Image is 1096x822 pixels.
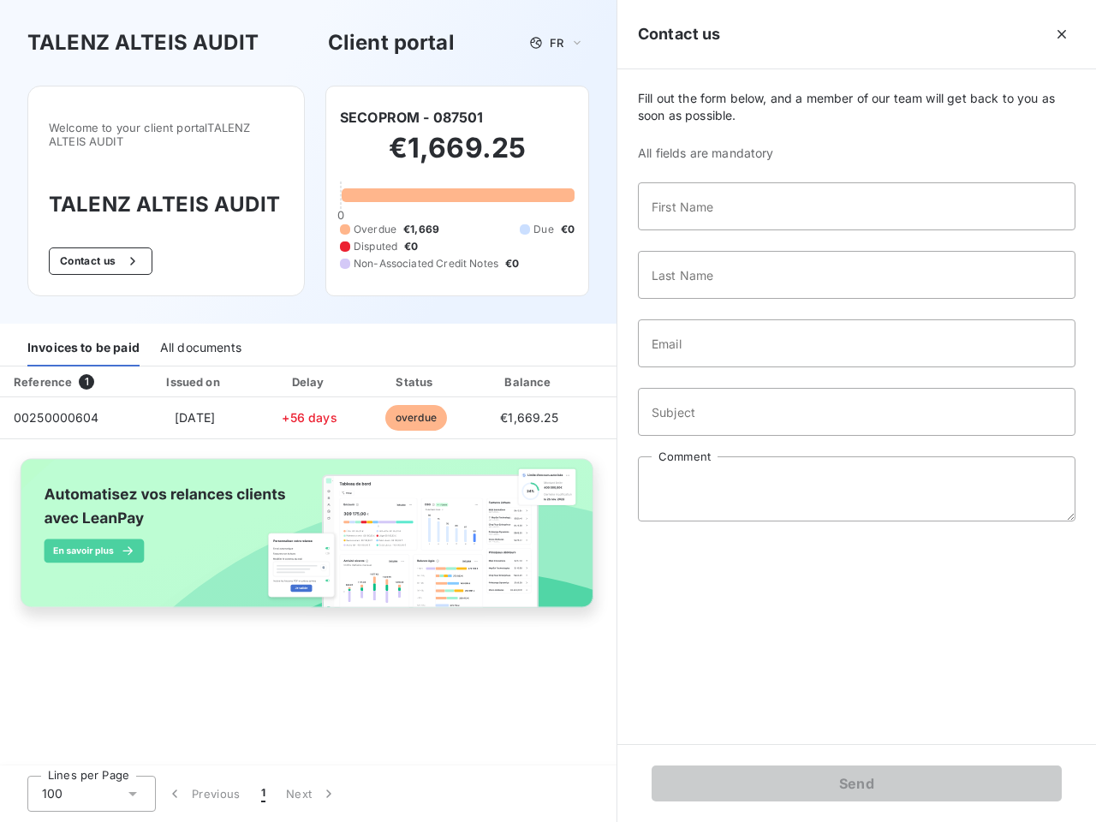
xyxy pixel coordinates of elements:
span: 0 [337,208,344,222]
button: Next [276,776,348,812]
span: €1,669 [403,222,439,237]
h3: Client portal [328,27,455,58]
span: Disputed [354,239,397,254]
span: Fill out the form below, and a member of our team will get back to you as soon as possible. [638,90,1075,124]
span: 00250000604 [14,410,99,425]
span: overdue [385,405,447,431]
span: €0 [505,256,519,271]
span: Overdue [354,222,396,237]
span: 1 [261,785,265,802]
span: All fields are mandatory [638,145,1075,162]
div: Issued on [135,373,253,390]
span: FR [550,36,563,50]
span: +56 days [282,410,337,425]
h3: TALENZ ALTEIS AUDIT [49,189,283,220]
div: Reference [14,375,72,389]
div: Invoices to be paid [27,331,140,366]
input: placeholder [638,251,1075,299]
input: placeholder [638,388,1075,436]
h5: Contact us [638,22,721,46]
div: Delay [261,373,359,390]
button: Send [652,765,1062,801]
div: All documents [160,331,241,366]
h6: SECOPROM - 087501 [340,107,484,128]
img: banner [7,450,610,633]
div: Status [365,373,467,390]
span: 100 [42,785,63,802]
div: Balance [474,373,585,390]
span: €1,669.25 [500,410,558,425]
span: €0 [404,239,418,254]
button: 1 [251,776,276,812]
span: Non-Associated Credit Notes [354,256,498,271]
h3: TALENZ ALTEIS AUDIT [27,27,259,58]
span: [DATE] [175,410,215,425]
span: 1 [79,374,94,390]
h2: €1,669.25 [340,131,575,182]
span: Due [533,222,553,237]
input: placeholder [638,182,1075,230]
input: placeholder [638,319,1075,367]
button: Previous [156,776,251,812]
div: PDF [592,373,678,390]
span: €0 [561,222,575,237]
button: Contact us [49,247,152,275]
span: Welcome to your client portal TALENZ ALTEIS AUDIT [49,121,283,148]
